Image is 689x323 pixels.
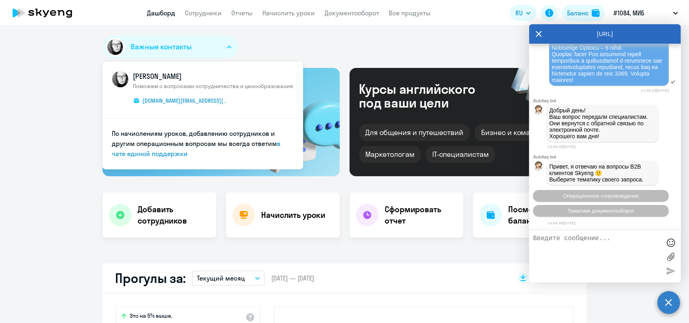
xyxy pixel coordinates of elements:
div: Баланс [567,8,588,18]
span: Важные контакты [131,42,192,52]
a: Все продукты [389,9,431,17]
div: Для общения и путешествий [359,124,470,141]
span: RU [515,8,523,18]
a: Сотрудники [185,9,222,17]
img: avatar [106,38,125,57]
img: balance [592,9,600,17]
div: Курсы английского под ваши цели [359,82,497,110]
button: Важные контакты [103,36,238,58]
time: 13:04:45[DATE] [548,144,576,149]
span: По начислениям уроков, добавлению сотрудников и другим операционным вопросам мы всегда ответим [112,129,277,148]
span: [DOMAIN_NAME][EMAIL_ADDRESS][DOMAIN_NAME] [143,97,228,104]
a: Отчеты [232,9,253,17]
a: Дашборд [147,9,176,17]
div: Autofaq bot [533,154,681,159]
p: Хорошего вам дня! [549,133,656,139]
span: Поможем с вопросами сотрудничества и ценообразования [133,82,293,90]
p: Они вернутся с обратной связью по электронной почте. [549,120,656,133]
p: #1084, МИБ [614,8,644,18]
button: Текущий месяц [192,270,265,286]
div: Autofaq bot [533,98,681,103]
span: Тематики документооборот [568,208,635,214]
h4: Посмотреть баланс [509,204,580,226]
h2: Прогулы за: [115,270,186,286]
div: IT-специалистам [426,146,495,163]
span: Это на 5% выше, [130,312,173,322]
a: в чате единой поддержки [112,139,281,158]
time: 11:55:33[DATE] [641,88,669,93]
div: Бизнес и командировки [475,124,571,141]
img: avatar [112,71,128,87]
time: 14:04:48[DATE] [548,221,576,225]
div: Маркетологам [359,146,421,163]
span: Привет, я отвечаю на вопросы B2B клиентов Skyeng 🙂 Выберите тематику своего запроса. [549,163,644,183]
a: Документооборот [325,9,379,17]
a: Начислить уроки [263,9,315,17]
button: #1084, МИБ [609,3,682,23]
button: Балансbalance [562,5,605,21]
p: Добрый день! [549,107,656,114]
span: [PERSON_NAME] [133,71,293,82]
button: Тематики документооборот [533,205,669,217]
img: bot avatar [534,161,544,173]
label: Лимит 10 файлов [665,251,677,263]
button: RU [510,5,536,21]
a: [DOMAIN_NAME][EMAIL_ADDRESS][DOMAIN_NAME] [133,96,228,105]
img: bot avatar [534,105,544,117]
ul: Важные контакты [103,61,303,169]
span: [DATE] — [DATE] [271,274,314,283]
h4: Добавить сотрудников [138,204,210,226]
span: Операционное сопровождение [563,193,639,199]
h4: Сформировать отчет [385,204,457,226]
p: Ваш вопрос передали специалистам. [549,114,656,120]
p: Текущий месяц [197,273,245,283]
h4: Начислить уроки [262,209,326,221]
button: Операционное сопровождение [533,190,669,202]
